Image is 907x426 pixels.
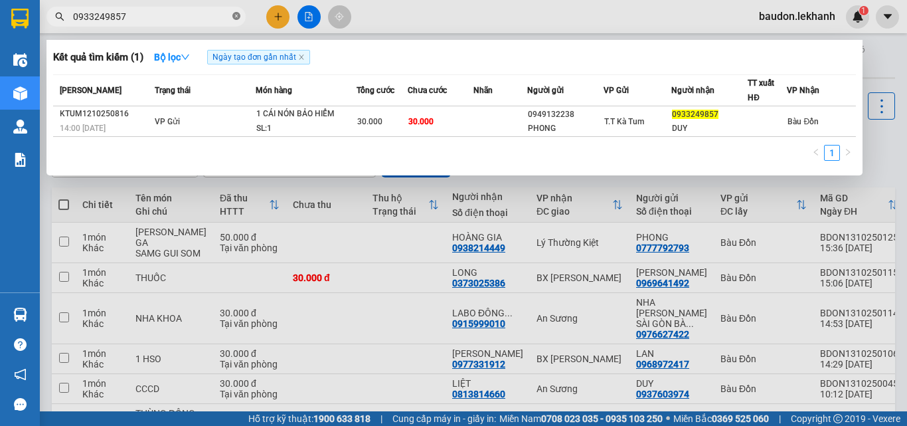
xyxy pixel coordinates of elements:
span: Nhận: [127,13,159,27]
span: notification [14,368,27,381]
span: down [181,53,190,62]
span: CR : [10,87,31,101]
a: 1 [825,146,839,160]
li: 1 [824,145,840,161]
span: Món hàng [256,86,292,95]
span: message [14,398,27,411]
span: close [298,54,305,60]
div: 0777792793 [11,43,118,62]
div: Lý Thường Kiệt [127,11,234,43]
span: Bàu Đồn [787,117,819,126]
span: close-circle [232,11,240,23]
span: 14:00 [DATE] [60,124,106,133]
li: Previous Page [808,145,824,161]
div: 0949132238 [528,108,603,122]
span: Người nhận [671,86,714,95]
button: left [808,145,824,161]
span: search [55,12,64,21]
span: question-circle [14,338,27,351]
span: 30.000 [357,117,382,126]
span: Trạng thái [155,86,191,95]
span: Người gửi [527,86,564,95]
div: 0938214449 [127,59,234,78]
span: VP Gửi [604,86,629,95]
div: HOÀNG GIA [127,43,234,59]
span: Chưa cước [408,86,447,95]
strong: Bộ lọc [154,52,190,62]
span: right [844,148,852,156]
div: KTUM1210250816 [60,107,151,121]
span: left [812,148,820,156]
span: Ngày tạo đơn gần nhất [207,50,310,64]
span: [PERSON_NAME] [60,86,122,95]
div: DUY [672,122,747,136]
span: VP Nhận [787,86,819,95]
div: 1 CÁI NÓN BẢO HIỂM [256,107,356,122]
div: PHONG [528,122,603,136]
img: warehouse-icon [13,120,27,134]
div: SL: 1 [256,122,356,136]
input: Tìm tên, số ĐT hoặc mã đơn [73,9,230,24]
button: right [840,145,856,161]
span: close-circle [232,12,240,20]
span: VP Gửi [155,117,180,126]
div: 50.000 [10,86,120,102]
h3: Kết quả tìm kiếm ( 1 ) [53,51,143,64]
img: warehouse-icon [13,308,27,322]
button: Bộ lọcdown [143,47,201,68]
img: solution-icon [13,153,27,167]
span: 30.000 [408,117,434,126]
div: PHONG [11,27,118,43]
span: Tổng cước [357,86,394,95]
img: warehouse-icon [13,53,27,67]
img: warehouse-icon [13,86,27,100]
span: Gửi: [11,13,32,27]
span: Nhãn [473,86,493,95]
li: Next Page [840,145,856,161]
img: logo-vxr [11,9,29,29]
span: 0933249857 [672,110,718,119]
span: T.T Kà Tum [604,117,644,126]
span: TT xuất HĐ [748,78,774,102]
div: Bàu Đồn [11,11,118,27]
